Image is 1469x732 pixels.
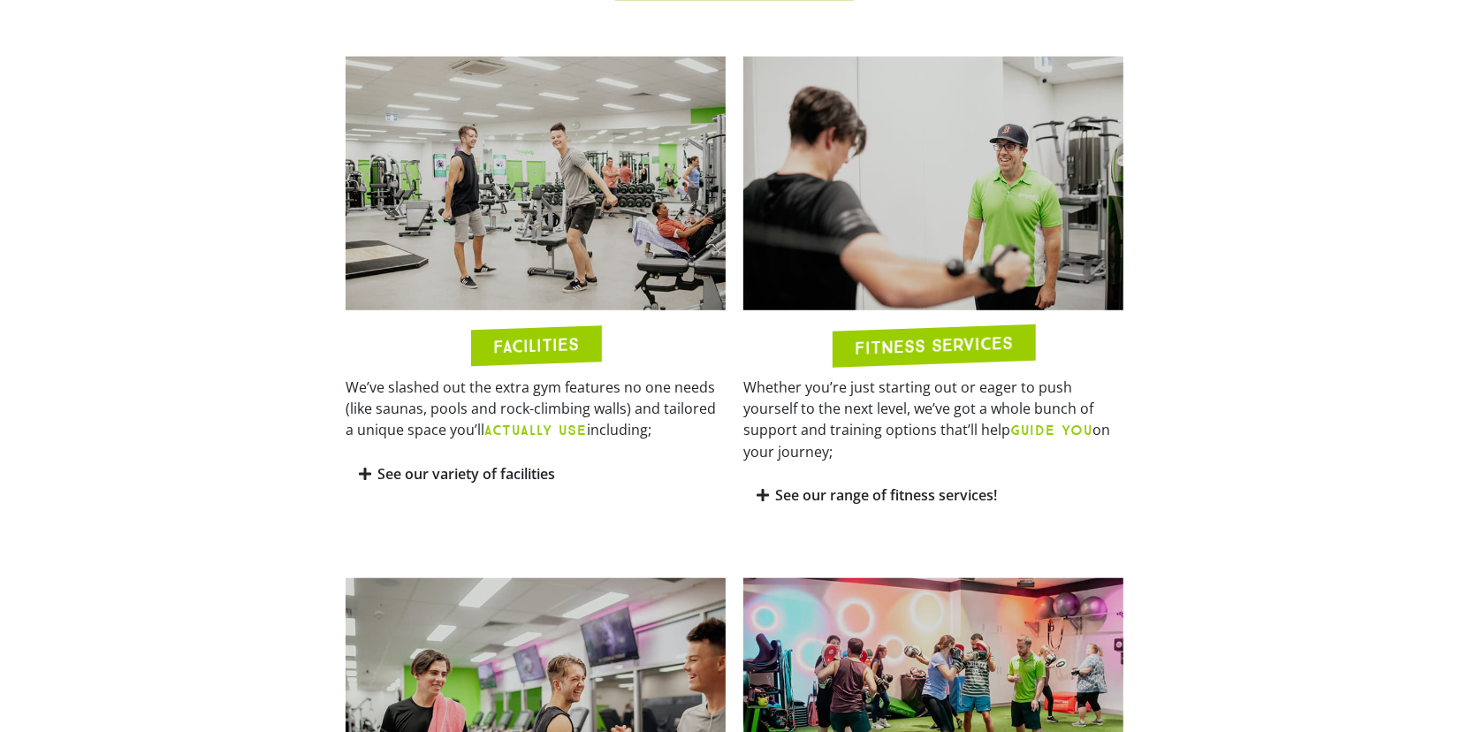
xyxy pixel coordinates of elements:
[743,475,1123,516] div: See our range of fitness services!
[1010,422,1092,438] b: GUIDE YOU
[377,464,555,484] a: See our variety of facilities
[855,334,1013,357] h2: FITNESS SERVICES
[775,485,997,505] a: See our range of fitness services!
[346,454,726,495] div: See our variety of facilities
[346,377,726,441] p: We’ve slashed out the extra gym features no one needs (like saunas, pools and rock-climbing walls...
[484,422,587,438] b: ACTUALLY USE
[743,377,1123,462] p: Whether you’re just starting out or eager to push yourself to the next level, we’ve got a whole b...
[493,335,579,355] h2: FACILITIES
